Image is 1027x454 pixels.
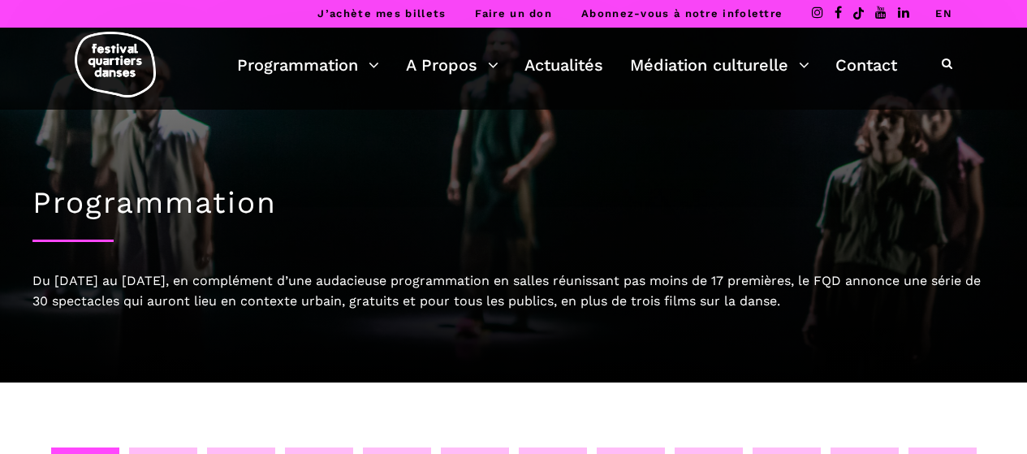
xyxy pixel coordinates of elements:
[630,51,809,79] a: Médiation culturelle
[935,7,952,19] a: EN
[75,32,156,97] img: logo-fqd-med
[317,7,446,19] a: J’achète mes billets
[581,7,783,19] a: Abonnez-vous à notre infolettre
[32,185,995,221] h1: Programmation
[237,51,379,79] a: Programmation
[835,51,897,79] a: Contact
[475,7,552,19] a: Faire un don
[32,270,995,312] div: Du [DATE] au [DATE], en complément d’une audacieuse programmation en salles réunissant pas moins ...
[406,51,498,79] a: A Propos
[524,51,603,79] a: Actualités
